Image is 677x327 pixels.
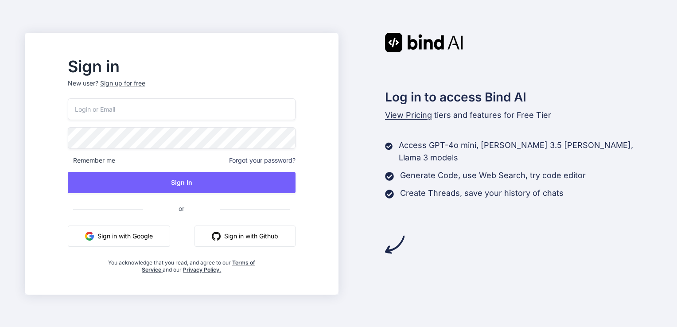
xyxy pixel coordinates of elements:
img: google [85,232,94,241]
a: Privacy Policy. [183,266,221,273]
img: github [212,232,221,241]
button: Sign In [68,172,296,193]
div: Sign up for free [100,79,145,88]
p: New user? [68,79,296,98]
p: Access GPT-4o mini, [PERSON_NAME] 3.5 [PERSON_NAME], Llama 3 models [399,139,652,164]
span: or [143,198,220,219]
p: Generate Code, use Web Search, try code editor [400,169,586,182]
h2: Sign in [68,59,296,74]
button: Sign in with Google [68,226,170,247]
img: arrow [385,235,405,254]
div: You acknowledge that you read, and agree to our and our [105,254,257,273]
span: Forgot your password? [229,156,296,165]
p: Create Threads, save your history of chats [400,187,564,199]
input: Login or Email [68,98,296,120]
p: tiers and features for Free Tier [385,109,653,121]
img: Bind AI logo [385,33,463,52]
button: Sign in with Github [195,226,296,247]
span: Remember me [68,156,115,165]
a: Terms of Service [142,259,255,273]
span: View Pricing [385,110,432,120]
h2: Log in to access Bind AI [385,88,653,106]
